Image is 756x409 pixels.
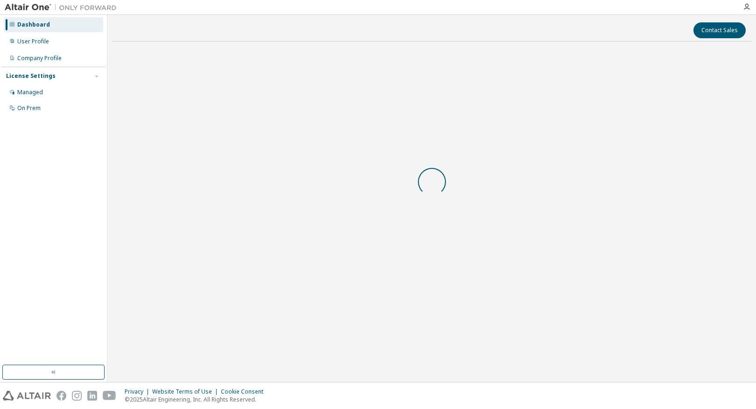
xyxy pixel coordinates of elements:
[17,104,41,112] div: On Prem
[103,391,116,401] img: youtube.svg
[6,72,56,80] div: License Settings
[152,388,221,395] div: Website Terms of Use
[17,21,50,28] div: Dashboard
[125,395,269,403] p: © 2025 Altair Engineering, Inc. All Rights Reserved.
[17,38,49,45] div: User Profile
[693,22,746,38] button: Contact Sales
[17,55,62,62] div: Company Profile
[3,391,51,401] img: altair_logo.svg
[72,391,82,401] img: instagram.svg
[125,388,152,395] div: Privacy
[5,3,121,12] img: Altair One
[57,391,66,401] img: facebook.svg
[17,89,43,96] div: Managed
[87,391,97,401] img: linkedin.svg
[221,388,269,395] div: Cookie Consent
